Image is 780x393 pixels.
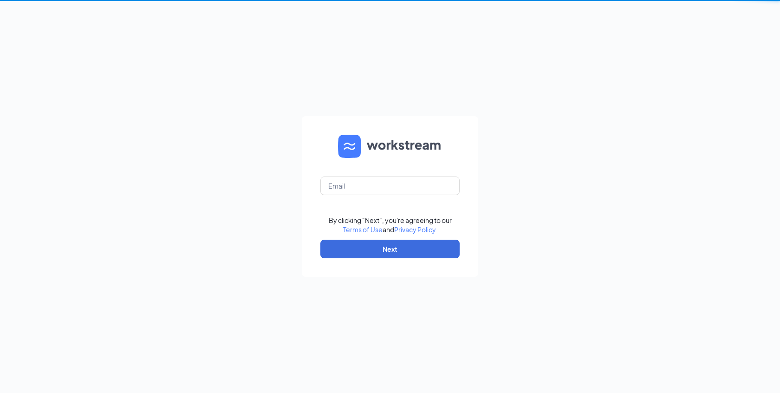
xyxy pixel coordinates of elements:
[343,225,383,234] a: Terms of Use
[320,177,460,195] input: Email
[394,225,435,234] a: Privacy Policy
[338,135,442,158] img: WS logo and Workstream text
[320,240,460,258] button: Next
[329,216,452,234] div: By clicking "Next", you're agreeing to our and .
